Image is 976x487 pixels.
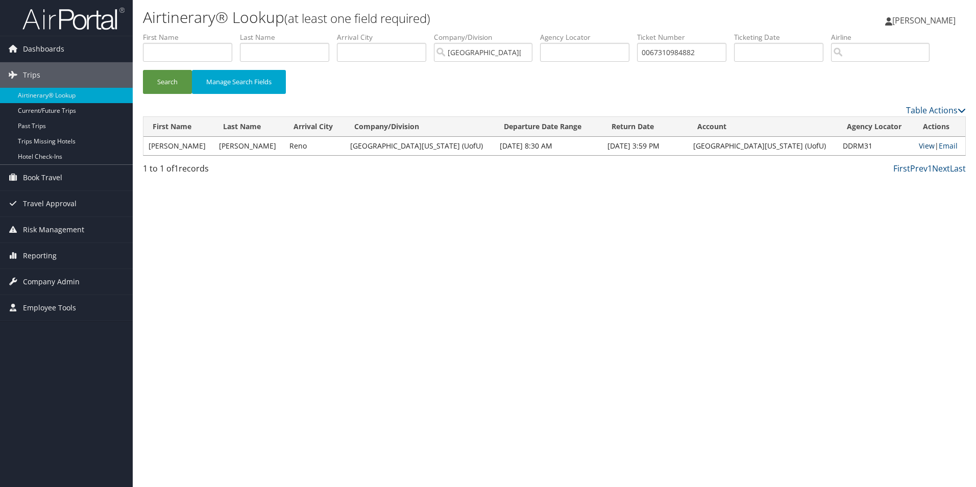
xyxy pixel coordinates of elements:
label: Airline [831,32,937,42]
a: Table Actions [906,105,966,116]
span: [PERSON_NAME] [892,15,956,26]
th: Arrival City: activate to sort column ascending [284,117,345,137]
a: Email [939,141,958,151]
span: Book Travel [23,165,62,190]
label: Arrival City [337,32,434,42]
label: Company/Division [434,32,540,42]
a: View [919,141,935,151]
td: | [914,137,965,155]
td: Reno [284,137,345,155]
td: DDRM31 [838,137,914,155]
th: Return Date: activate to sort column ascending [602,117,688,137]
th: Last Name: activate to sort column ascending [214,117,284,137]
span: Reporting [23,243,57,269]
label: First Name [143,32,240,42]
label: Last Name [240,32,337,42]
td: [DATE] 3:59 PM [602,137,688,155]
td: [GEOGRAPHIC_DATA][US_STATE] (UofU) [688,137,838,155]
span: Dashboards [23,36,64,62]
h1: Airtinerary® Lookup [143,7,692,28]
th: Actions [914,117,965,137]
th: Company/Division [345,117,495,137]
th: Departure Date Range: activate to sort column ascending [495,117,602,137]
span: Employee Tools [23,295,76,321]
label: Agency Locator [540,32,637,42]
div: 1 to 1 of records [143,162,337,180]
span: Trips [23,62,40,88]
span: Travel Approval [23,191,77,216]
a: 1 [928,163,932,174]
th: First Name: activate to sort column ascending [143,117,214,137]
span: Risk Management [23,217,84,242]
small: (at least one field required) [284,10,430,27]
td: [GEOGRAPHIC_DATA][US_STATE] (UofU) [345,137,495,155]
a: [PERSON_NAME] [885,5,966,36]
a: Next [932,163,950,174]
td: [PERSON_NAME] [143,137,214,155]
button: Manage Search Fields [192,70,286,94]
th: Account: activate to sort column ascending [688,117,838,137]
th: Agency Locator: activate to sort column ascending [838,117,914,137]
label: Ticketing Date [734,32,831,42]
td: [PERSON_NAME] [214,137,284,155]
span: Company Admin [23,269,80,295]
span: 1 [174,163,179,174]
a: Last [950,163,966,174]
img: airportal-logo.png [22,7,125,31]
label: Ticket Number [637,32,734,42]
button: Search [143,70,192,94]
td: [DATE] 8:30 AM [495,137,602,155]
a: First [893,163,910,174]
a: Prev [910,163,928,174]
